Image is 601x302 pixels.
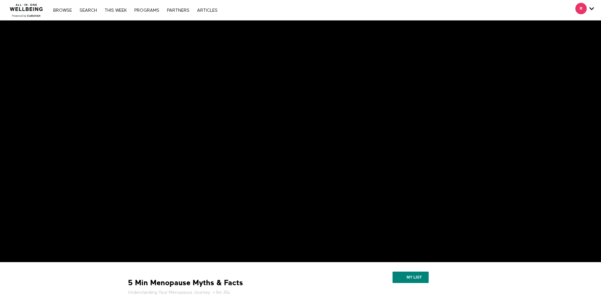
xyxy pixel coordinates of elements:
[128,278,243,288] strong: 5 Min Menopause Myths & Facts
[393,272,428,283] button: My list
[50,7,221,13] nav: Primary
[128,289,210,296] a: Understanding Your Menopause Journey
[194,8,221,13] a: ARTICLES
[50,8,75,13] a: Browse
[131,8,163,13] a: PROGRAMS
[164,8,193,13] a: PARTNERS
[128,289,340,296] h5: • 5m 35s
[76,8,100,13] a: Search
[101,8,130,13] a: THIS WEEK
